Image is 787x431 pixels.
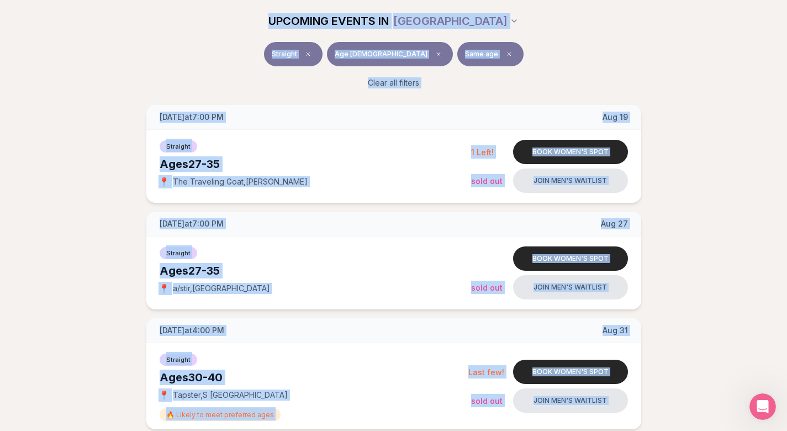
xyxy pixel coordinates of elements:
[471,283,503,292] span: Sold Out
[160,140,197,153] span: Straight
[160,156,471,172] div: Ages 27-35
[361,71,426,95] button: Clear all filters
[603,112,628,123] span: Aug 19
[471,176,503,186] span: Sold Out
[503,48,516,61] span: Clear preference
[603,325,628,336] span: Aug 31
[160,391,168,400] span: 📍
[160,247,197,259] span: Straight
[173,390,288,401] span: Tapster , S [GEOGRAPHIC_DATA]
[513,169,628,193] button: Join men's waitlist
[160,354,197,366] span: Straight
[471,396,503,406] span: Sold Out
[268,13,389,29] span: UPCOMING EVENTS IN
[160,370,468,385] div: Ages 30-40
[160,218,224,229] span: [DATE] at 7:00 PM
[513,360,628,384] button: Book women's spot
[160,263,471,278] div: Ages 27-35
[513,388,628,413] button: Join men's waitlist
[393,9,519,33] button: [GEOGRAPHIC_DATA]
[601,218,628,229] span: Aug 27
[513,275,628,299] button: Join men's waitlist
[749,393,776,420] iframe: Intercom live chat
[513,246,628,271] button: Book women's spot
[264,42,323,66] button: StraightClear event type filter
[457,42,524,66] button: Same ageClear preference
[513,140,628,164] button: Book women's spot
[327,42,453,66] button: Age [DEMOGRAPHIC_DATA]Clear age
[272,50,297,59] span: Straight
[160,325,224,336] span: [DATE] at 4:00 PM
[160,408,281,421] span: 🔥 Likely to meet preferred ages
[160,284,168,293] span: 📍
[471,148,494,157] span: 1 Left!
[173,283,270,294] span: a/stir , [GEOGRAPHIC_DATA]
[468,367,504,377] span: Last few!
[160,177,168,186] span: 📍
[173,176,308,187] span: The Traveling Goat , [PERSON_NAME]
[432,48,445,61] span: Clear age
[302,48,315,61] span: Clear event type filter
[335,50,427,59] span: Age [DEMOGRAPHIC_DATA]
[160,112,224,123] span: [DATE] at 7:00 PM
[465,50,498,59] span: Same age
